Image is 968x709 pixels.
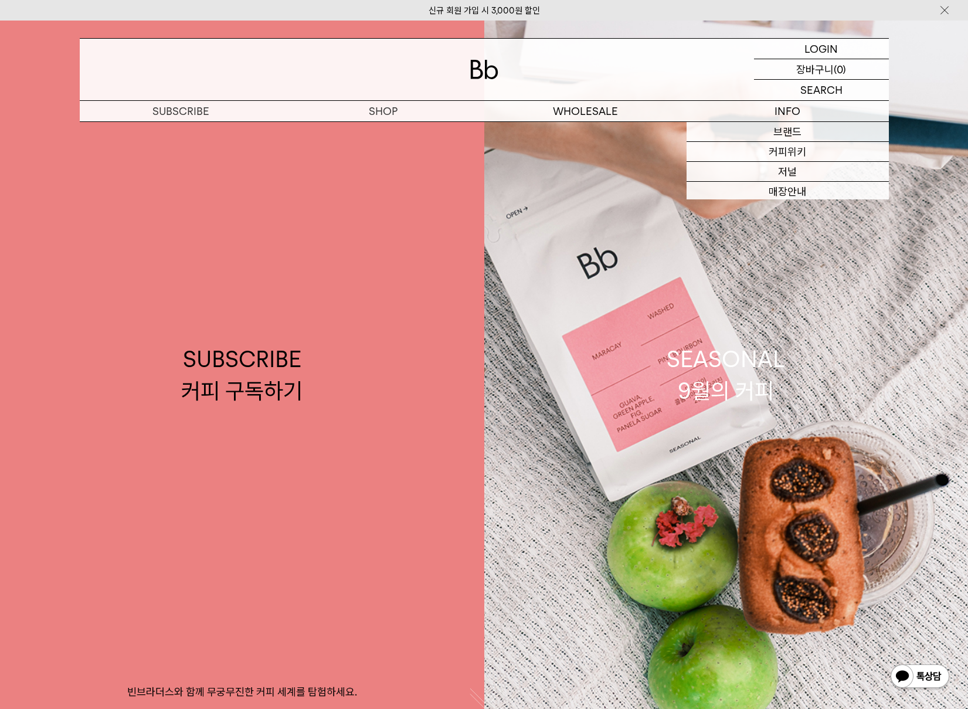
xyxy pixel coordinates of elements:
[687,101,889,121] p: INFO
[181,344,303,406] div: SUBSCRIBE 커피 구독하기
[687,142,889,162] a: 커피위키
[889,663,950,691] img: 카카오톡 채널 1:1 채팅 버튼
[754,39,889,59] a: LOGIN
[687,122,889,142] a: 브랜드
[834,59,846,79] p: (0)
[796,59,834,79] p: 장바구니
[282,101,484,121] a: SHOP
[470,60,498,79] img: 로고
[687,162,889,182] a: 저널
[667,344,785,406] div: SEASONAL 9월의 커피
[429,5,540,16] a: 신규 회원 가입 시 3,000원 할인
[80,101,282,121] a: SUBSCRIBE
[484,101,687,121] p: WHOLESALE
[754,59,889,80] a: 장바구니 (0)
[687,182,889,202] a: 매장안내
[800,80,843,100] p: SEARCH
[804,39,838,59] p: LOGIN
